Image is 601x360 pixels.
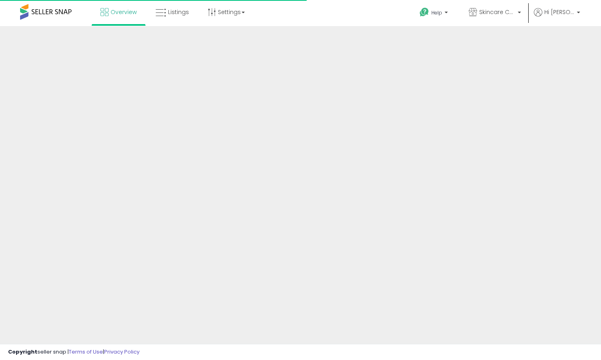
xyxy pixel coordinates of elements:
[479,8,515,16] span: Skincare Collective Inc
[168,8,189,16] span: Listings
[419,7,429,17] i: Get Help
[8,348,139,356] div: seller snap | |
[431,9,442,16] span: Help
[69,348,103,356] a: Terms of Use
[413,1,456,26] a: Help
[111,8,137,16] span: Overview
[534,8,580,26] a: Hi [PERSON_NAME]
[544,8,574,16] span: Hi [PERSON_NAME]
[8,348,37,356] strong: Copyright
[104,348,139,356] a: Privacy Policy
